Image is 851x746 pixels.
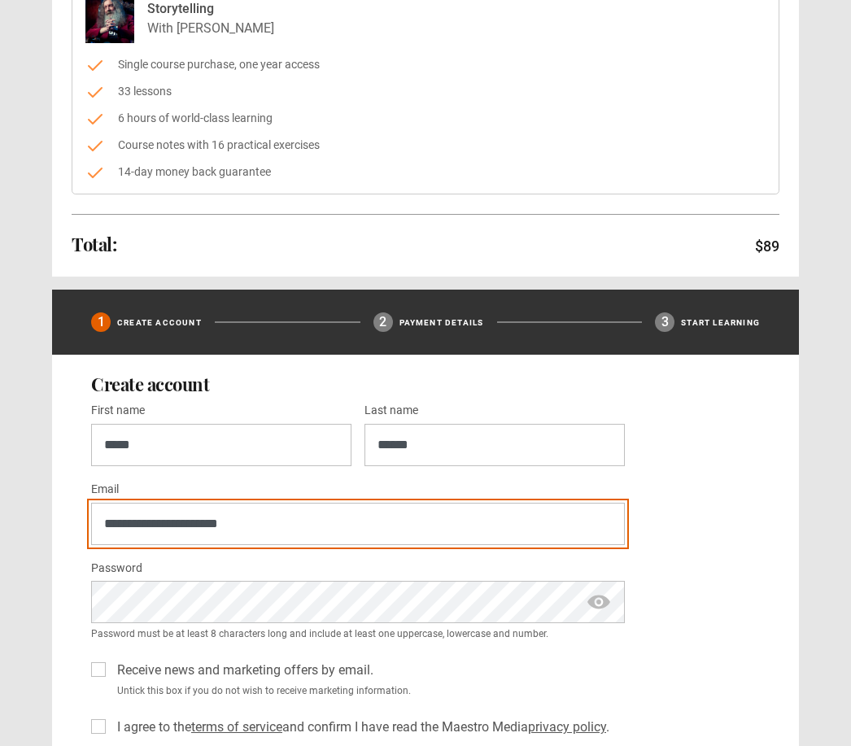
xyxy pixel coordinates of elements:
[373,312,393,332] div: 2
[91,374,760,394] h2: Create account
[111,718,609,737] label: I agree to the and confirm I have read the Maestro Media .
[91,480,119,500] label: Email
[91,312,111,332] div: 1
[85,164,766,181] li: 14-day money back guarantee
[85,56,766,73] li: Single course purchase, one year access
[85,83,766,100] li: 33 lessons
[72,234,116,254] h2: Total:
[681,316,760,329] p: Start learning
[586,581,612,623] span: show password
[191,719,282,735] a: terms of service
[364,401,418,421] label: Last name
[111,661,373,680] label: Receive news and marketing offers by email.
[91,559,142,578] label: Password
[755,235,779,257] p: $89
[399,316,484,329] p: Payment details
[111,683,625,698] small: Untick this box if you do not wish to receive marketing information.
[655,312,674,332] div: 3
[117,316,202,329] p: Create Account
[528,719,606,735] a: privacy policy
[91,401,145,421] label: First name
[85,110,766,127] li: 6 hours of world-class learning
[85,137,766,154] li: Course notes with 16 practical exercises
[147,19,274,38] p: With [PERSON_NAME]
[91,626,625,641] small: Password must be at least 8 characters long and include at least one uppercase, lowercase and num...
